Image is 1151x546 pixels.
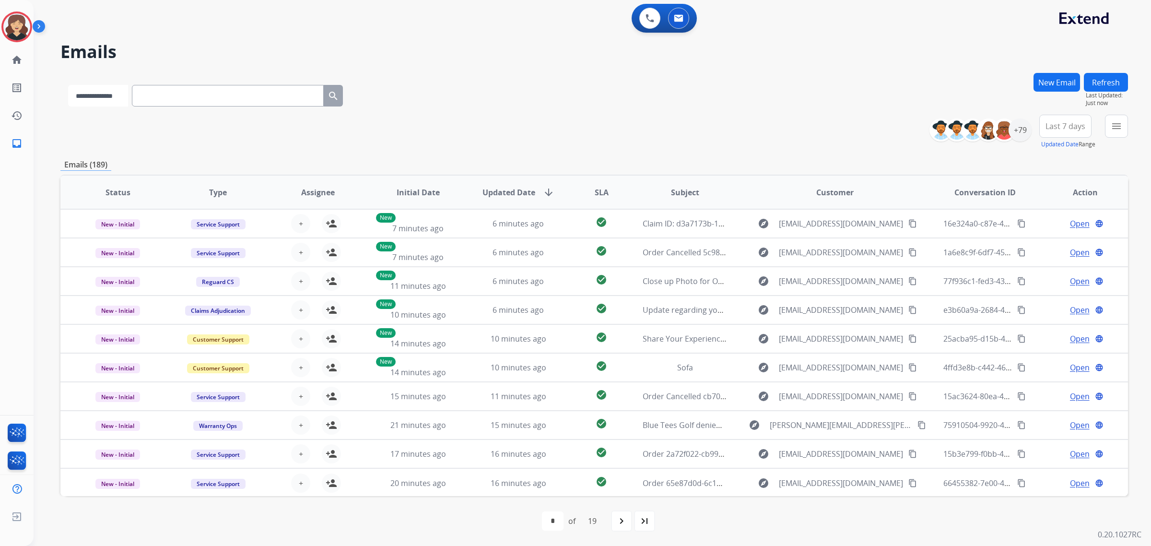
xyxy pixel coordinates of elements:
[291,300,310,320] button: +
[643,218,826,229] span: Claim ID: d3a7173b-10b8-48d1-99b5-d1e0317ec30e
[568,515,575,527] div: of
[191,219,246,229] span: Service Support
[758,247,769,258] mat-icon: explore
[299,333,303,344] span: +
[580,511,604,531] div: 19
[491,391,546,402] span: 11 minutes ago
[758,333,769,344] mat-icon: explore
[187,334,249,344] span: Customer Support
[1095,392,1104,401] mat-icon: language
[758,477,769,489] mat-icon: explore
[1017,334,1026,343] mat-icon: content_copy
[390,367,446,378] span: 14 minutes ago
[376,328,396,338] p: New
[390,478,446,488] span: 20 minutes ago
[943,305,1090,315] span: e3b60a9a-2684-4d8d-830f-a97c24169ec8
[191,479,246,489] span: Service Support
[1098,529,1141,540] p: 0.20.1027RC
[326,448,337,460] mat-icon: person_add
[95,421,140,431] span: New - Initial
[299,218,303,229] span: +
[758,218,769,229] mat-icon: explore
[1070,448,1090,460] span: Open
[185,306,251,316] span: Claims Adjudication
[1070,304,1090,316] span: Open
[392,223,444,234] span: 7 minutes ago
[1095,306,1104,314] mat-icon: language
[392,252,444,262] span: 7 minutes ago
[643,478,812,488] span: Order 65e87d0d-6c19-4c0f-84cd-de3d77b11afd
[191,450,246,460] span: Service Support
[291,415,310,435] button: +
[326,218,337,229] mat-icon: person_add
[326,304,337,316] mat-icon: person_add
[1017,450,1026,458] mat-icon: content_copy
[1017,479,1026,487] mat-icon: content_copy
[671,187,699,198] span: Subject
[1017,392,1026,401] mat-icon: content_copy
[908,219,917,228] mat-icon: content_copy
[191,248,246,258] span: Service Support
[1070,218,1090,229] span: Open
[299,304,303,316] span: +
[758,391,769,402] mat-icon: explore
[95,392,140,402] span: New - Initial
[943,362,1086,373] span: 4ffd3e8b-c442-4651-a875-18c1d9aef533
[943,449,1087,459] span: 15b3e799-f0bb-4fd0-a8c6-53eb4fab98cc
[1017,248,1026,257] mat-icon: content_copy
[326,275,337,287] mat-icon: person_add
[758,448,769,460] mat-icon: explore
[908,363,917,372] mat-icon: content_copy
[1095,277,1104,285] mat-icon: language
[1070,391,1090,402] span: Open
[943,333,1092,344] span: 25acba95-d15b-49c9-9a66-2a41525ab05b
[390,391,446,402] span: 15 minutes ago
[390,420,446,430] span: 21 minutes ago
[493,247,544,258] span: 6 minutes ago
[95,277,140,287] span: New - Initial
[299,448,303,460] span: +
[816,187,854,198] span: Customer
[639,515,650,527] mat-icon: last_page
[908,277,917,285] mat-icon: content_copy
[943,420,1093,430] span: 75910504-9920-4d5b-9e5b-30bd8bc932e2
[1017,421,1026,429] mat-icon: content_copy
[908,334,917,343] mat-icon: content_copy
[943,391,1088,402] span: 15ac3624-80ea-46c9-8136-65bfa3c39cae
[299,247,303,258] span: +
[779,304,903,316] span: [EMAIL_ADDRESS][DOMAIN_NAME]
[491,449,546,459] span: 16 minutes ago
[1084,73,1128,92] button: Refresh
[595,187,609,198] span: SLA
[390,338,446,349] span: 14 minutes ago
[106,187,130,198] span: Status
[1070,477,1090,489] span: Open
[299,275,303,287] span: +
[616,515,627,527] mat-icon: navigate_next
[291,272,310,291] button: +
[596,360,607,372] mat-icon: check_circle
[758,275,769,287] mat-icon: explore
[596,332,607,343] mat-icon: check_circle
[1070,419,1090,431] span: Open
[1086,99,1128,107] span: Just now
[95,334,140,344] span: New - Initial
[643,276,745,286] span: Close up Photo for Ottoman
[596,274,607,285] mat-icon: check_circle
[493,305,544,315] span: 6 minutes ago
[376,357,396,367] p: New
[1017,219,1026,228] mat-icon: content_copy
[1070,275,1090,287] span: Open
[643,420,742,430] span: Blue Tees Golf denied claim
[95,363,140,373] span: New - Initial
[493,218,544,229] span: 6 minutes ago
[943,276,1084,286] span: 77f936c1-fed3-433e-a74a-3f2d088ea8f9
[779,218,903,229] span: [EMAIL_ADDRESS][DOMAIN_NAME]
[1095,334,1104,343] mat-icon: language
[1070,247,1090,258] span: Open
[596,303,607,314] mat-icon: check_circle
[596,389,607,401] mat-icon: check_circle
[390,281,446,291] span: 11 minutes ago
[299,362,303,373] span: +
[1045,124,1085,128] span: Last 7 days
